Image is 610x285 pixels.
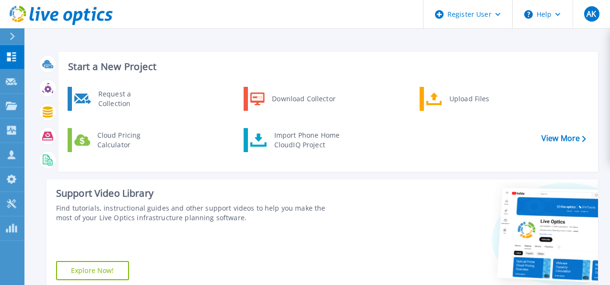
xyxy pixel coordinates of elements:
div: Support Video Library [56,187,343,200]
div: Cloud Pricing Calculator [93,131,164,150]
h3: Start a New Project [68,61,586,72]
div: Upload Files [445,89,516,108]
a: Download Collector [244,87,342,111]
span: AK [587,10,596,18]
div: Import Phone Home CloudIQ Project [270,131,344,150]
a: Request a Collection [68,87,166,111]
a: Cloud Pricing Calculator [68,128,166,152]
div: Request a Collection [94,89,164,108]
div: Find tutorials, instructional guides and other support videos to help you make the most of your L... [56,203,343,223]
a: Upload Files [420,87,518,111]
a: View More [541,134,586,143]
a: Explore Now! [56,261,129,280]
div: Download Collector [267,89,340,108]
